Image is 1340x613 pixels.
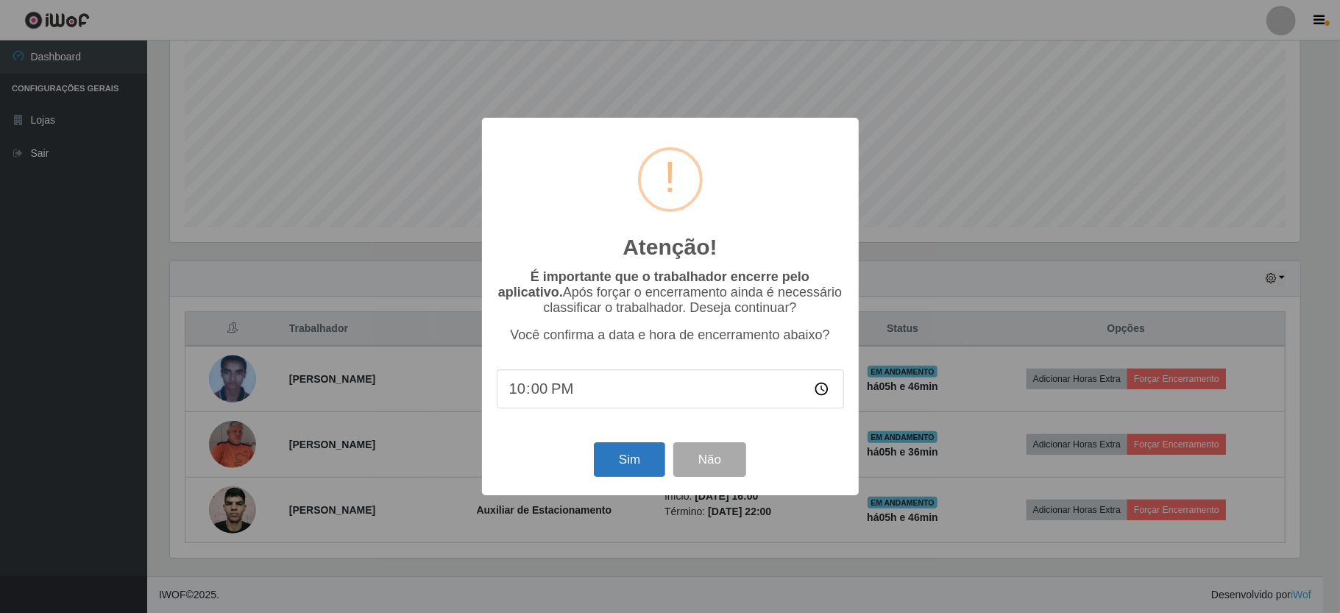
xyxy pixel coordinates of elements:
p: Após forçar o encerramento ainda é necessário classificar o trabalhador. Deseja continuar? [497,269,844,316]
h2: Atenção! [623,234,717,261]
button: Não [673,442,746,477]
b: É importante que o trabalhador encerre pelo aplicativo. [498,269,809,300]
button: Sim [594,442,665,477]
p: Você confirma a data e hora de encerramento abaixo? [497,327,844,343]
